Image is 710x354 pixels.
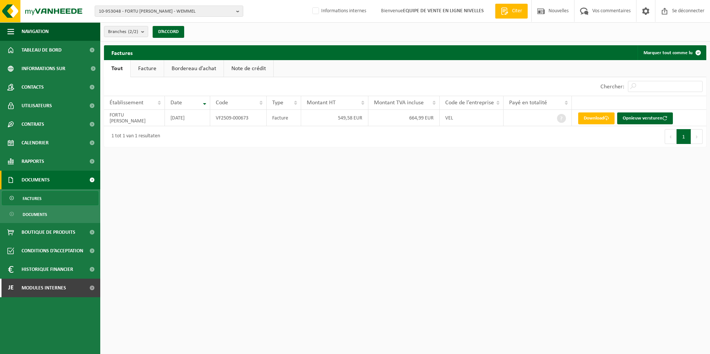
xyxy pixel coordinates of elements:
span: Contrats [22,115,44,134]
span: Tableau de bord [22,41,62,59]
span: Je [7,279,14,297]
span: Calendrier [22,134,49,152]
span: Historique financier [22,260,73,279]
span: Contacts [22,78,44,96]
strong: EQUIPE DE VENTE EN LIGNE NIVELLES [403,8,484,14]
span: Montant TVA incluse [374,100,424,106]
span: Date [170,100,182,106]
label: Informations internes [311,6,366,17]
span: Code de l’entreprise [445,100,494,106]
button: 10-953048 - FORTU [PERSON_NAME] - WEMMEL [95,6,243,17]
span: Documents [22,171,50,189]
td: VF2509-000673 [210,110,267,126]
span: Documents [23,207,47,222]
font: Marquer tout comme lu [644,50,693,55]
td: 549,58 EUR [301,110,368,126]
a: Download [578,112,615,124]
span: Conditions d’acceptation [22,242,83,260]
font: Download [584,116,604,121]
td: Facture [267,110,302,126]
span: Code [216,100,228,106]
button: 1 [677,129,691,144]
a: Bordereau d’achat [164,60,224,77]
button: Previous [665,129,677,144]
a: Citer [495,4,528,19]
span: Informations sur l’entreprise [22,59,86,78]
td: 664,99 EUR [368,110,440,126]
h2: Factures [104,45,140,60]
button: Branches(2/2) [104,26,148,37]
span: Factures [23,191,42,206]
button: Opnieuw versturen [617,112,673,124]
span: Modules internes [22,279,66,297]
a: Factures [2,191,98,205]
a: Documents [2,207,98,221]
font: Opnieuw versturen [623,116,662,121]
span: 10-953048 - FORTU [PERSON_NAME] - WEMMEL [99,6,233,17]
td: FORTU [PERSON_NAME] [104,110,165,126]
span: Rapports [22,152,44,171]
label: Chercher: [600,84,624,90]
span: Payé en totalité [509,100,547,106]
span: Type [272,100,283,106]
div: 1 tot 1 van 1 resultaten [108,130,160,143]
span: Navigation [22,22,49,41]
font: Bienvenue [381,8,484,14]
button: D’ACCORD [153,26,184,38]
span: Citer [510,7,524,15]
button: Next [691,129,703,144]
button: Marquer tout comme lu [638,45,706,60]
span: Branches [108,26,138,37]
td: [DATE] [165,110,210,126]
td: VEL [440,110,504,126]
a: Facture [131,60,164,77]
span: Utilisateurs [22,96,52,115]
span: Boutique de produits [22,223,75,242]
span: Montant HT [307,100,336,106]
a: Tout [104,60,130,77]
span: Établissement [110,100,143,106]
a: Note de crédit [224,60,273,77]
count: (2/2) [128,29,138,34]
